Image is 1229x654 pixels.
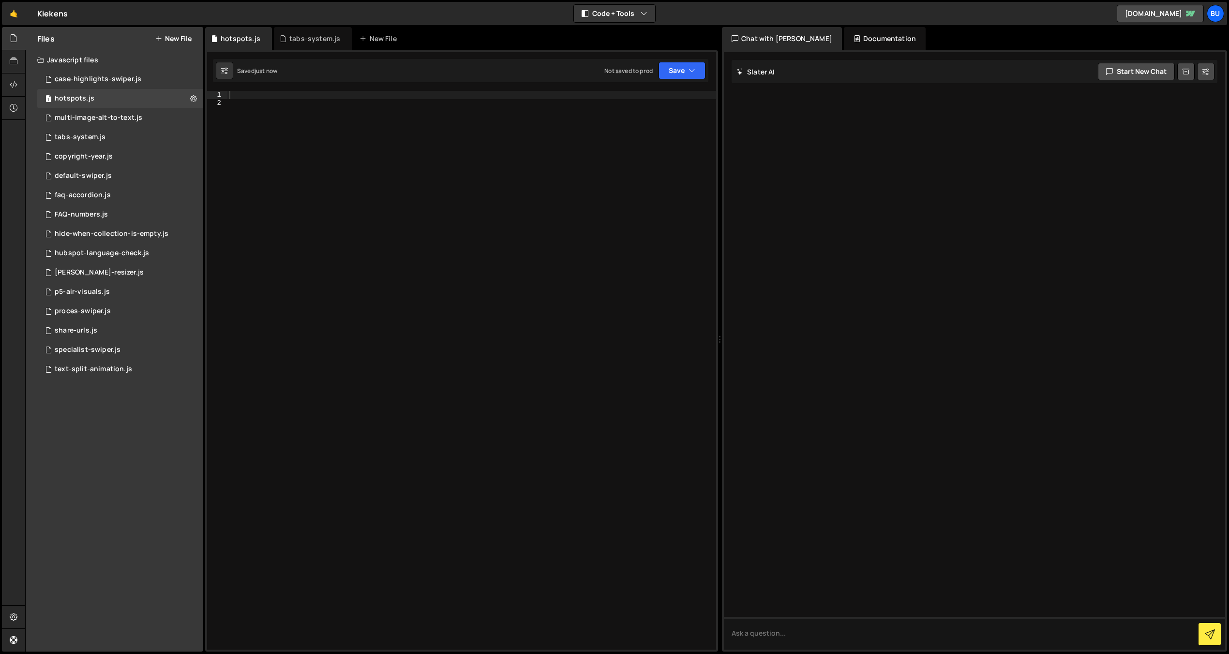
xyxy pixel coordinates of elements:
[37,8,68,19] div: Kiekens
[207,99,227,107] div: 2
[221,34,260,44] div: hotspots.js
[289,34,340,44] div: tabs-system.js
[55,172,112,180] div: default-swiper.js
[37,340,203,360] div: 16163/43451.js
[574,5,655,22] button: Code + Tools
[37,205,203,224] div: 16163/43462.js
[37,302,203,321] div: 16163/43460.js
[37,186,203,205] div: 16163/43454.js
[1207,5,1224,22] a: Bu
[37,263,203,282] div: 16163/43457.js
[722,27,842,50] div: Chat with [PERSON_NAME]
[45,96,51,103] span: 1
[155,35,192,43] button: New File
[55,249,149,258] div: hubspot-language-check.js
[736,67,775,76] h2: Slater AI
[37,147,203,166] div: 16163/43452.js
[55,114,142,122] div: multi-image-alt-to-text.js
[37,128,203,147] div: 16163/43508.js
[37,70,203,89] div: 16163/43450.js
[55,307,111,316] div: proces-swiper.js
[55,230,168,238] div: hide-when-collection-is-empty.js
[55,210,108,219] div: FAQ-numbers.js
[37,108,203,128] div: 16163/43509.js
[55,94,94,103] div: hotspots.js
[360,34,400,44] div: New File
[55,365,132,374] div: text-split-animation.js
[207,91,227,99] div: 1
[26,50,203,70] div: Javascript files
[37,33,55,44] h2: Files
[844,27,926,50] div: Documentation
[37,321,203,340] div: 16163/43461.js
[37,166,203,186] div: 16163/43449.js
[55,133,105,142] div: tabs-system.js
[1117,5,1204,22] a: [DOMAIN_NAME]
[237,67,277,75] div: Saved
[37,224,203,244] div: 16163/43453.js
[37,244,203,263] div: 16163/43455.js
[55,152,113,161] div: copyright-year.js
[1098,63,1175,80] button: Start new chat
[55,288,110,296] div: p5-air-visuals.js
[255,67,277,75] div: just now
[659,62,705,79] button: Save
[55,191,111,200] div: faq-accordion.js
[604,67,653,75] div: Not saved to prod
[55,75,141,84] div: case-highlights-swiper.js
[37,89,203,108] div: 16163/45673.js
[55,346,120,354] div: specialist-swiper.js
[55,326,97,335] div: share-urls.js
[37,360,203,379] div: 16163/43456.js
[37,282,203,302] div: 16163/43448.js
[55,268,144,277] div: [PERSON_NAME]-resizer.js
[2,2,26,25] a: 🤙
